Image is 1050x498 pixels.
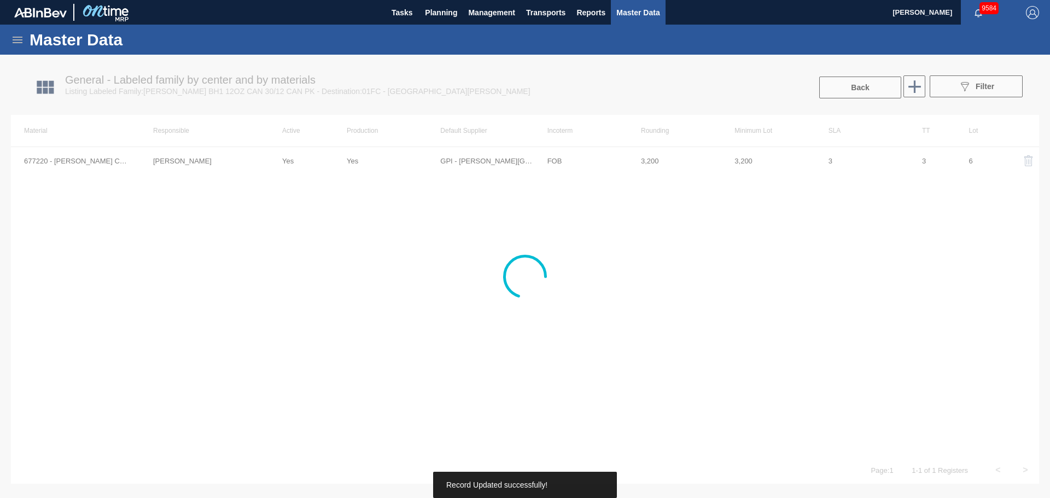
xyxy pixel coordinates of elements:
[446,481,547,489] span: Record Updated successfully!
[30,33,224,46] h1: Master Data
[526,6,565,19] span: Transports
[616,6,660,19] span: Master Data
[979,2,999,14] span: 9584
[576,6,605,19] span: Reports
[1026,6,1039,19] img: Logout
[468,6,515,19] span: Management
[961,5,996,20] button: Notifications
[390,6,414,19] span: Tasks
[425,6,457,19] span: Planning
[14,8,67,17] img: TNhmsLtSVTkK8tSr43FrP2fwEKptu5GPRR3wAAAABJRU5ErkJggg==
